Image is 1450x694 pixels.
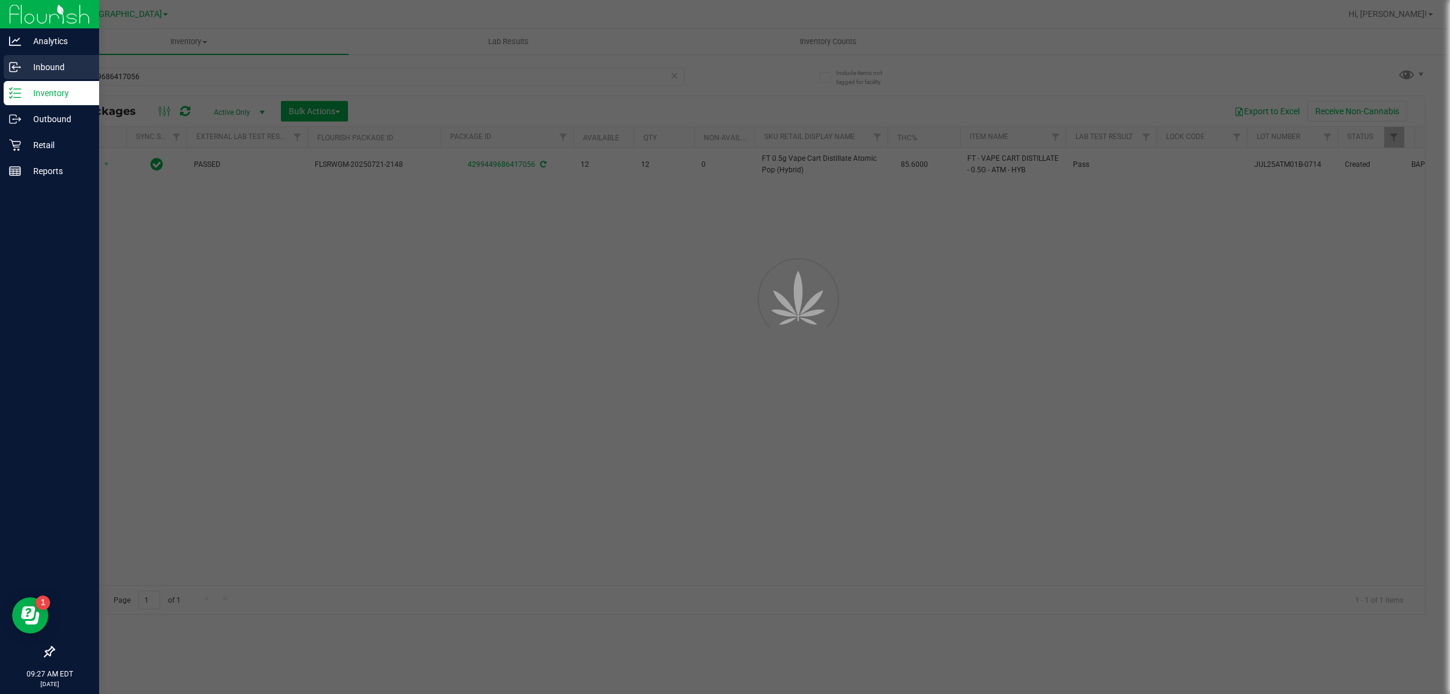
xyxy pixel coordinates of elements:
p: Inventory [21,86,94,100]
iframe: Resource center unread badge [36,595,50,610]
p: Outbound [21,112,94,126]
p: Reports [21,164,94,178]
iframe: Resource center [12,597,48,634]
inline-svg: Reports [9,165,21,177]
inline-svg: Retail [9,139,21,151]
p: Analytics [21,34,94,48]
inline-svg: Analytics [9,35,21,47]
p: Inbound [21,60,94,74]
inline-svg: Outbound [9,113,21,125]
inline-svg: Inbound [9,61,21,73]
p: 09:27 AM EDT [5,669,94,679]
p: [DATE] [5,679,94,689]
p: Retail [21,138,94,152]
inline-svg: Inventory [9,87,21,99]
